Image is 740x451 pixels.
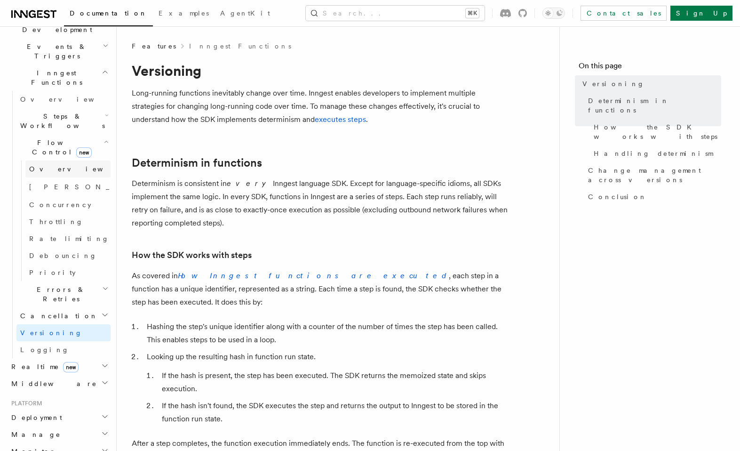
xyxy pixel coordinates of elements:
span: Logging [20,346,69,354]
li: Looking up the resulting hash in function run state. [144,350,508,426]
span: Manage [8,430,61,439]
span: new [76,147,92,158]
button: Cancellation [16,307,111,324]
span: How the SDK works with steps [594,122,721,141]
span: Concurrency [29,201,91,209]
button: Errors & Retries [16,281,111,307]
span: Events & Triggers [8,42,103,61]
button: Realtimenew [8,358,111,375]
a: How the SDK works with steps [590,119,721,145]
button: Inngest Functions [8,64,111,91]
a: [PERSON_NAME] [25,177,111,196]
span: Inngest Functions [8,68,102,87]
a: AgentKit [215,3,276,25]
li: If the hash isn't found, the SDK executes the step and returns the output to Inngest to be stored... [159,399,508,426]
a: Determinism in functions [132,156,262,169]
span: Priority [29,269,76,276]
span: new [63,362,79,372]
a: executes steps [315,115,366,124]
span: Throttling [29,218,83,225]
a: Debouncing [25,247,111,264]
span: Flow Control [16,138,103,157]
a: Throttling [25,213,111,230]
a: Handling determinism [590,145,721,162]
a: Rate limiting [25,230,111,247]
a: Change management across versions [584,162,721,188]
div: Flow Controlnew [16,161,111,281]
li: If the hash is present, the step has been executed. The SDK returns the memoized state and skips ... [159,369,508,395]
button: Steps & Workflows [16,108,111,134]
em: every [227,179,273,188]
p: Determinism is consistent in Inngest language SDK. Except for language-specific idioms, all SDKs ... [132,177,508,230]
button: Search...⌘K [306,6,485,21]
a: Contact sales [581,6,667,21]
a: Conclusion [584,188,721,205]
span: Change management across versions [588,166,721,185]
span: Rate limiting [29,235,109,242]
h4: On this page [579,60,721,75]
span: Versioning [20,329,82,337]
span: Cancellation [16,311,98,321]
a: How Inngest functions are executed [178,271,449,280]
span: Overview [29,165,126,173]
span: Deployment [8,413,62,422]
span: Realtime [8,362,79,371]
span: [PERSON_NAME] [29,183,167,191]
p: As covered in , each step in a function has a unique identifier, represented as a string. Each ti... [132,269,508,309]
a: Versioning [16,324,111,341]
a: Versioning [579,75,721,92]
span: Handling determinism [594,149,713,158]
span: Overview [20,96,117,103]
button: Deployment [8,409,111,426]
span: Determinism in functions [588,96,721,115]
span: Features [132,41,176,51]
span: Conclusion [588,192,647,201]
a: Overview [16,91,111,108]
span: Debouncing [29,252,97,259]
span: Documentation [70,9,147,17]
span: Versioning [582,79,645,89]
kbd: ⌘K [466,8,479,18]
a: Concurrency [25,196,111,213]
span: Steps & Workflows [16,112,105,130]
button: Toggle dark mode [542,8,565,19]
a: Priority [25,264,111,281]
span: AgentKit [220,9,270,17]
a: Examples [153,3,215,25]
span: Middleware [8,379,97,388]
button: Middleware [8,375,111,392]
a: Logging [16,341,111,358]
a: Documentation [64,3,153,26]
button: Events & Triggers [8,38,111,64]
span: Platform [8,400,42,407]
button: Manage [8,426,111,443]
p: Long-running functions inevitably change over time. Inngest enables developers to implement multi... [132,87,508,126]
h1: Versioning [132,62,508,79]
span: Examples [159,9,209,17]
li: Hashing the step's unique identifier along with a counter of the number of times the step has bee... [144,320,508,346]
a: Overview [25,161,111,177]
a: Sign Up [670,6,732,21]
button: Flow Controlnew [16,134,111,161]
a: Determinism in functions [584,92,721,119]
span: Errors & Retries [16,285,102,304]
a: Inngest Functions [189,41,291,51]
a: How the SDK works with steps [132,249,252,262]
div: Inngest Functions [8,91,111,358]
